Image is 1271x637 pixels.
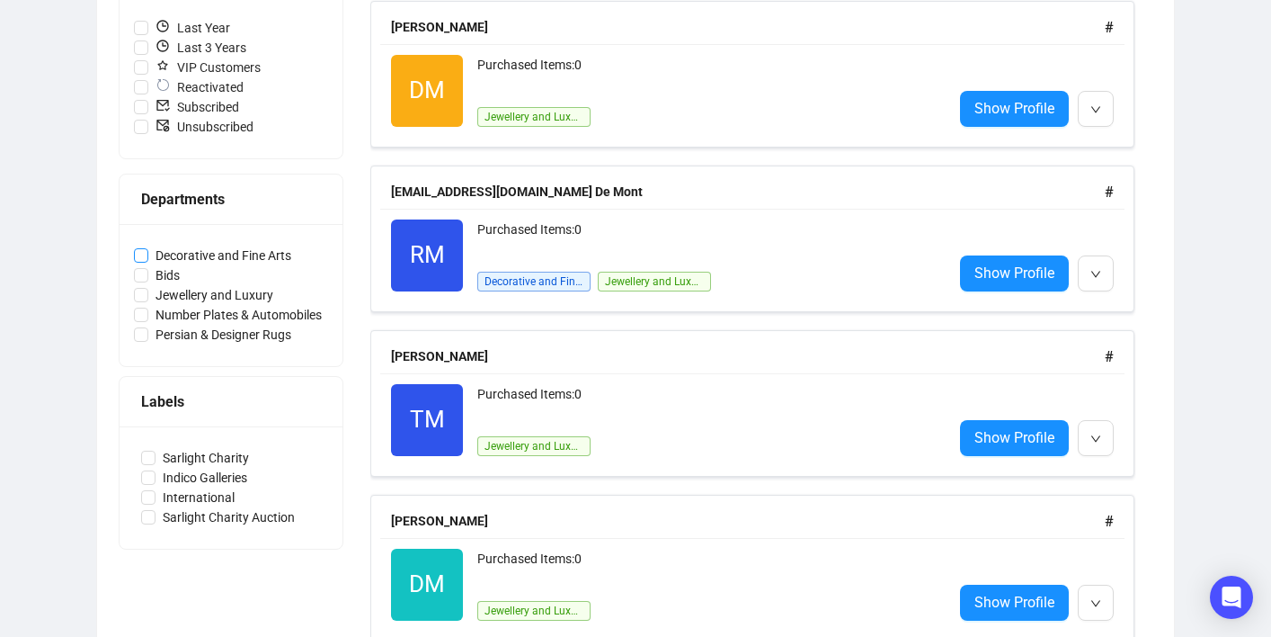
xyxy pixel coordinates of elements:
a: [PERSON_NAME]#DMPurchased Items:0Jewellery and LuxuryShow Profile [370,1,1152,148]
span: Jewellery and Luxury [598,272,711,292]
span: Jewellery and Luxury [477,601,591,621]
div: Purchased Items: 0 [477,549,938,585]
span: down [1090,104,1101,115]
span: # [1105,348,1114,365]
span: Show Profile [974,591,1054,614]
span: Sarlight Charity Auction [156,507,302,527]
span: Last Year [148,18,237,38]
span: down [1090,434,1101,444]
a: Show Profile [960,585,1069,621]
span: Last 3 Years [148,38,253,58]
span: Jewellery and Luxury [148,285,280,305]
span: TM [410,401,445,438]
span: # [1105,184,1114,201]
span: VIP Customers [148,58,268,77]
div: [PERSON_NAME] [391,511,1105,531]
a: Show Profile [960,256,1069,292]
a: [PERSON_NAME]#TMPurchased Items:0Jewellery and LuxuryShow Profile [370,330,1152,477]
span: Show Profile [974,262,1054,284]
span: Unsubscribed [148,117,261,137]
span: DM [409,566,445,603]
div: Open Intercom Messenger [1210,576,1253,619]
div: Labels [141,390,321,413]
span: Number Plates & Automobiles [148,305,329,325]
span: down [1090,269,1101,280]
span: Reactivated [148,77,251,97]
div: [PERSON_NAME] [391,346,1105,366]
span: Jewellery and Luxury [477,436,591,456]
span: Show Profile [974,97,1054,120]
span: Bids [148,265,187,285]
div: [EMAIL_ADDRESS][DOMAIN_NAME] De Mont [391,182,1105,202]
span: Show Profile [974,426,1054,449]
span: # [1105,513,1114,530]
span: Sarlight Charity [156,448,256,468]
span: down [1090,598,1101,609]
a: [EMAIL_ADDRESS][DOMAIN_NAME] De Mont#RMPurchased Items:0Decorative and Fine ArtsJewellery and Lux... [370,166,1152,312]
div: Purchased Items: 0 [477,384,938,420]
span: Jewellery and Luxury [477,107,591,127]
span: Persian & Designer Rugs [148,325,298,345]
span: Decorative and Fine Arts [148,246,298,265]
div: Purchased Items: 0 [477,55,938,91]
a: Show Profile [960,91,1069,127]
span: RM [410,237,445,274]
div: Purchased Items: 0 [477,220,938,256]
div: [PERSON_NAME] [391,17,1105,37]
span: Subscribed [148,97,246,117]
div: Departments [141,188,321,211]
span: Decorative and Fine Arts [477,272,591,292]
span: Indico Galleries [156,468,254,488]
span: International [156,488,242,507]
span: # [1105,19,1114,36]
span: DM [409,72,445,109]
a: Show Profile [960,420,1069,456]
